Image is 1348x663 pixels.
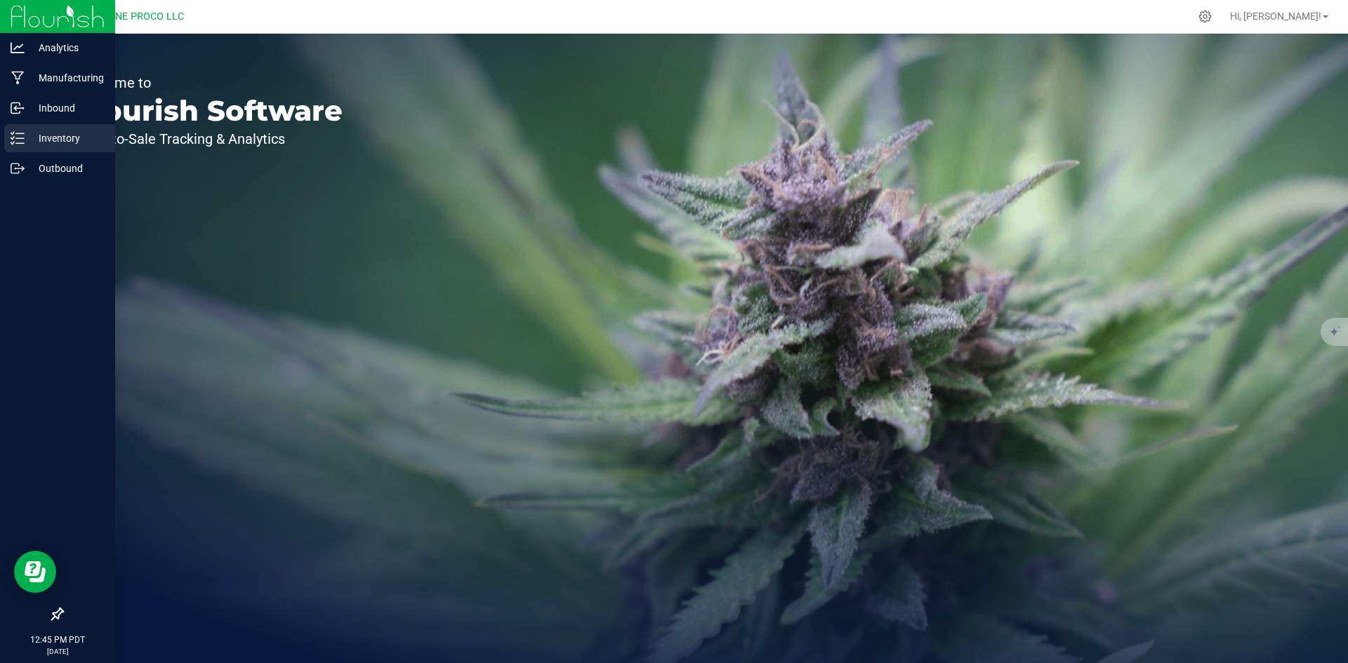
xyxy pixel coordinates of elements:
p: Welcome to [76,76,343,90]
p: Manufacturing [25,69,109,86]
div: Manage settings [1196,10,1214,23]
inline-svg: Inbound [11,101,25,115]
span: DUNE PROCO LLC [103,11,184,22]
p: Flourish Software [76,97,343,125]
p: Inventory [25,130,109,147]
iframe: Resource center [14,551,56,593]
p: Seed-to-Sale Tracking & Analytics [76,132,343,146]
inline-svg: Outbound [11,161,25,175]
span: Hi, [PERSON_NAME]! [1230,11,1321,22]
p: 12:45 PM PDT [6,634,109,646]
inline-svg: Inventory [11,131,25,145]
p: Analytics [25,39,109,56]
p: [DATE] [6,646,109,657]
p: Inbound [25,100,109,116]
inline-svg: Analytics [11,41,25,55]
p: Outbound [25,160,109,177]
inline-svg: Manufacturing [11,71,25,85]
